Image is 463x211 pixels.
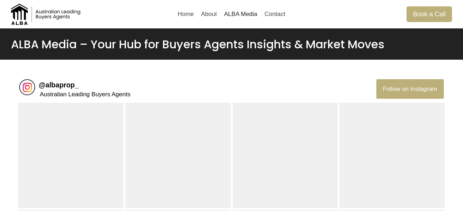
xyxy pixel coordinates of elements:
a: ALBA Media [220,6,261,23]
nav: Primary Navigation [174,6,289,23]
img: Australian Leading Buyers Agents [11,4,82,25]
a: @albaprop_ [39,81,78,89]
a: About [197,6,220,23]
h1: ALBA Media – Your Hub for Buyers Agents Insights & Market Moves [11,38,452,51]
span: albaprop_ [45,81,78,89]
span: Australian Leading Buyers Agents [40,91,130,98]
button: Follow albaprop_ on Instagram [376,79,444,98]
span: @ [39,81,45,89]
a: Contact [261,6,289,23]
a: Home [174,6,197,23]
a: Book a Call [407,6,452,22]
img: albaprop_'s profile picture [22,82,33,93]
